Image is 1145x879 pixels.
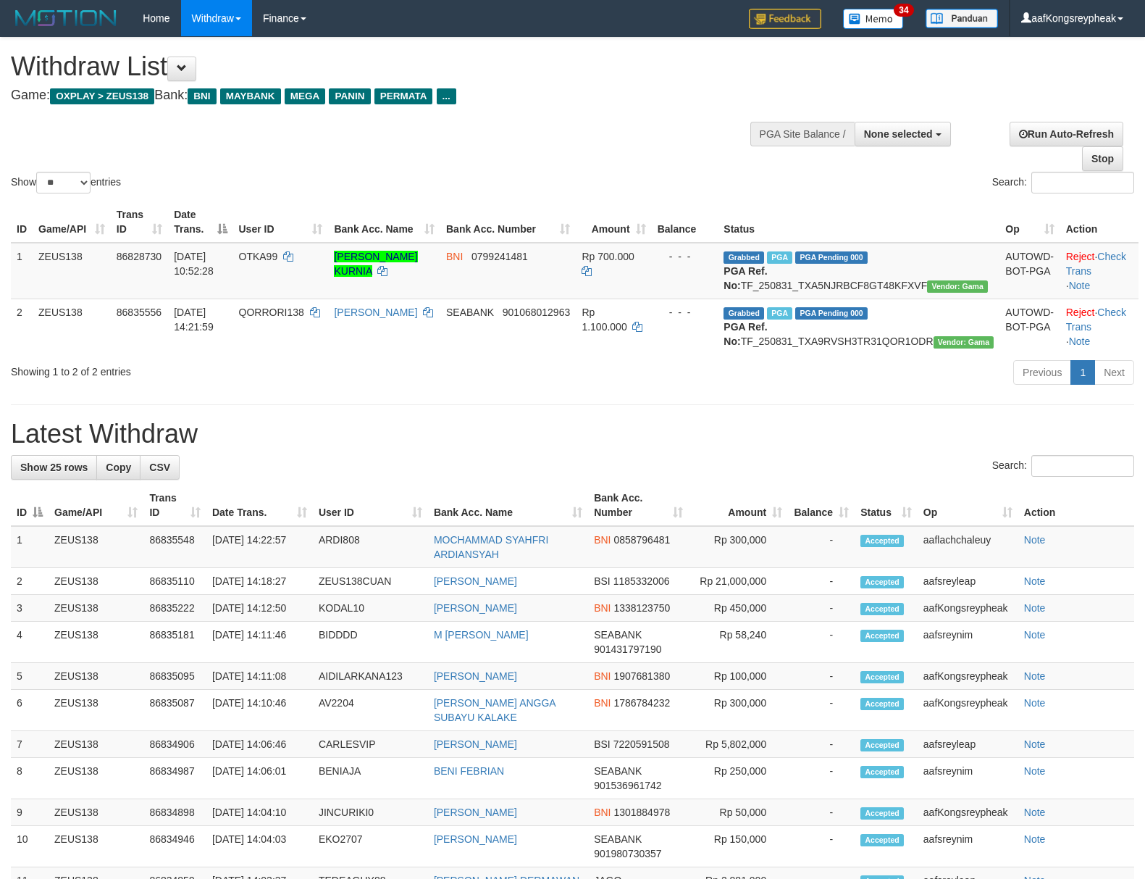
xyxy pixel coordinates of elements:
th: User ID: activate to sort column ascending [313,485,428,526]
span: Accepted [860,834,904,846]
span: Rp 1.100.000 [582,307,626,333]
td: Rp 100,000 [689,663,788,690]
span: [DATE] 10:52:28 [174,251,214,277]
span: SEABANK [594,765,642,777]
a: Run Auto-Refresh [1010,122,1123,146]
td: Rp 5,802,000 [689,731,788,758]
select: Showentries [36,172,91,193]
input: Search: [1031,172,1134,193]
a: Note [1024,602,1046,614]
a: Note [1069,280,1091,291]
td: - [788,595,855,622]
span: Rp 700.000 [582,251,634,262]
td: - [788,758,855,799]
td: ZEUS138 [49,568,143,595]
td: 86834987 [143,758,206,799]
td: aafsreyleap [918,568,1018,595]
td: 86835110 [143,568,206,595]
td: aafsreyleap [918,731,1018,758]
span: Copy 0858796481 to clipboard [613,534,670,546]
td: BIDDDD [313,622,428,663]
span: PGA Pending [795,251,868,264]
a: [PERSON_NAME] [434,575,517,587]
span: Copy 0799241481 to clipboard [471,251,528,262]
td: 5 [11,663,49,690]
td: aafKongsreypheak [918,663,1018,690]
td: AUTOWD-BOT-PGA [999,243,1060,299]
td: [DATE] 14:06:01 [206,758,313,799]
td: Rp 58,240 [689,622,788,663]
a: Note [1024,807,1046,818]
td: ZEUS138 [33,299,111,354]
td: KODAL10 [313,595,428,622]
td: aafsreynim [918,622,1018,663]
th: Status [718,201,999,243]
img: panduan.png [926,9,998,28]
td: 86834906 [143,731,206,758]
span: Vendor URL: https://trx31.1velocity.biz [934,336,994,349]
th: Action [1018,485,1134,526]
span: Grabbed [724,307,764,320]
td: Rp 300,000 [689,526,788,568]
img: MOTION_logo.png [11,7,121,29]
span: Copy 901980730357 to clipboard [594,848,661,859]
a: [PERSON_NAME] [434,833,517,845]
span: Vendor URL: https://trx31.1velocity.biz [927,280,988,293]
span: Copy 1185332006 to clipboard [613,575,670,587]
th: Amount: activate to sort column ascending [576,201,651,243]
td: 86835095 [143,663,206,690]
td: Rp 300,000 [689,690,788,731]
span: BSI [594,575,611,587]
span: PGA Pending [795,307,868,320]
th: Trans ID: activate to sort column ascending [111,201,168,243]
td: - [788,622,855,663]
th: Date Trans.: activate to sort column descending [168,201,232,243]
td: AIDILARKANA123 [313,663,428,690]
td: aaflachchaleuy [918,526,1018,568]
th: Trans ID: activate to sort column ascending [143,485,206,526]
span: Copy 1338123750 to clipboard [613,602,670,614]
a: [PERSON_NAME] [434,738,517,750]
th: Date Trans.: activate to sort column ascending [206,485,313,526]
td: ZEUS138 [49,826,143,867]
span: BNI [594,602,611,614]
span: [DATE] 14:21:59 [174,307,214,333]
span: Show 25 rows [20,462,88,473]
td: 1 [11,526,49,568]
img: Button%20Memo.svg [843,9,904,29]
a: Note [1024,697,1046,709]
td: 2 [11,568,49,595]
span: Copy 901536961742 to clipboard [594,780,661,791]
td: [DATE] 14:18:27 [206,568,313,595]
td: BENIAJA [313,758,428,799]
span: Accepted [860,535,904,547]
td: - [788,799,855,826]
span: None selected [864,128,933,140]
span: BNI [446,251,463,262]
th: Bank Acc. Number: activate to sort column ascending [440,201,576,243]
a: Reject [1066,307,1095,318]
span: Accepted [860,576,904,588]
td: JINCURIKI0 [313,799,428,826]
span: Accepted [860,766,904,778]
span: Copy [106,462,131,473]
td: Rp 150,000 [689,826,788,867]
td: 4 [11,622,49,663]
td: 7 [11,731,49,758]
td: [DATE] 14:11:46 [206,622,313,663]
td: ZEUS138 [49,758,143,799]
span: SEABANK [446,307,494,318]
td: Rp 50,000 [689,799,788,826]
a: Check Trans [1066,307,1126,333]
td: - [788,568,855,595]
td: ARDI808 [313,526,428,568]
label: Search: [992,172,1134,193]
label: Search: [992,455,1134,477]
td: 86834946 [143,826,206,867]
td: 1 [11,243,33,299]
span: CSV [149,462,170,473]
td: - [788,663,855,690]
td: 86835087 [143,690,206,731]
td: [DATE] 14:06:46 [206,731,313,758]
a: 1 [1070,360,1095,385]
